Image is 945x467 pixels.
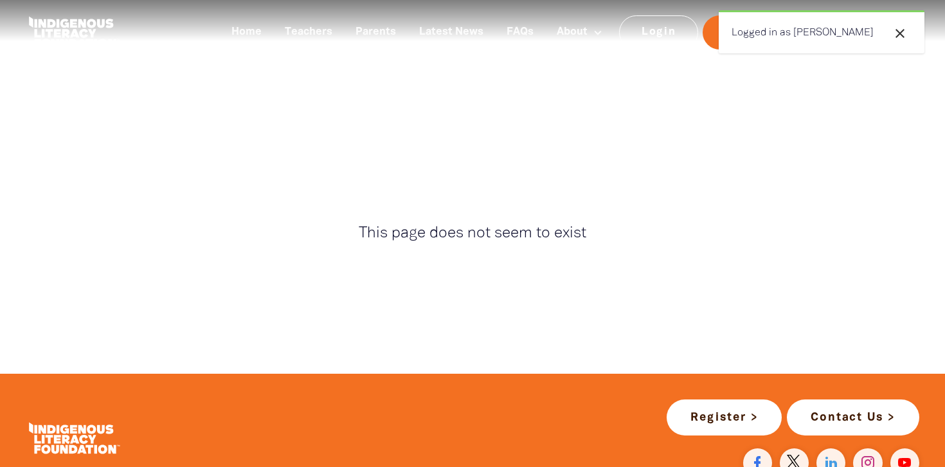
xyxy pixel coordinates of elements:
a: Register > [667,399,782,435]
i: close [892,26,908,41]
a: Home [224,22,269,43]
a: Latest News [411,22,491,43]
a: Register [703,15,800,49]
a: Teachers [277,22,340,43]
a: About [549,22,609,43]
a: Login [619,15,698,49]
a: Contact Us > [787,399,919,435]
p: This page does not seem to exist [251,226,694,241]
div: Logged in as [PERSON_NAME] [719,10,924,53]
button: close [888,25,912,42]
a: Parents [348,22,404,43]
a: FAQs [499,22,541,43]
